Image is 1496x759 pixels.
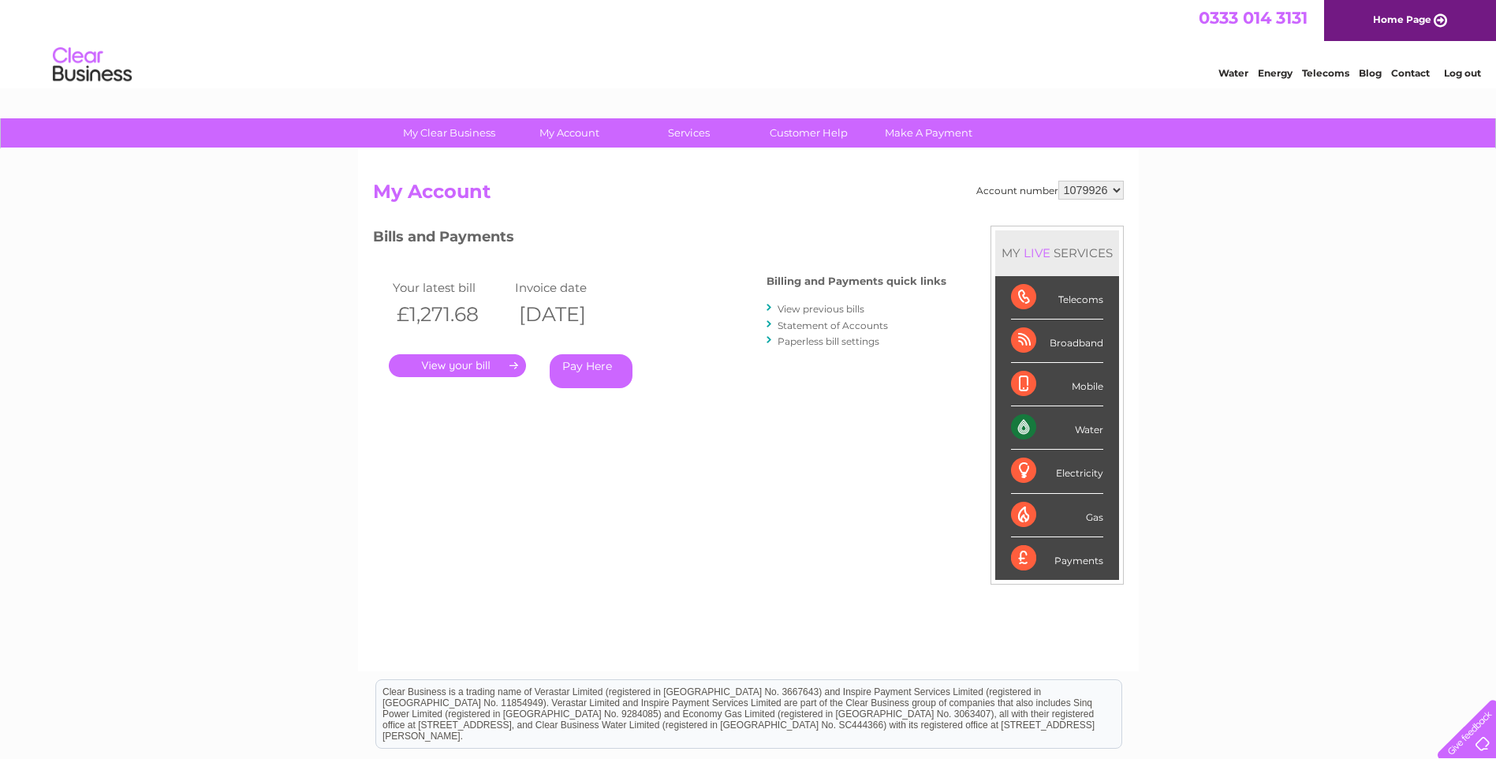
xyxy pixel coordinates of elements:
[778,303,864,315] a: View previous bills
[1359,67,1382,79] a: Blog
[511,277,633,298] td: Invoice date
[1011,363,1103,406] div: Mobile
[1391,67,1430,79] a: Contact
[976,181,1124,200] div: Account number
[864,118,994,148] a: Make A Payment
[1258,67,1293,79] a: Energy
[1020,245,1054,260] div: LIVE
[52,41,132,89] img: logo.png
[389,298,511,331] th: £1,271.68
[511,298,633,331] th: [DATE]
[767,275,946,287] h4: Billing and Payments quick links
[1218,67,1248,79] a: Water
[1302,67,1349,79] a: Telecoms
[744,118,874,148] a: Customer Help
[778,335,879,347] a: Paperless bill settings
[1011,450,1103,493] div: Electricity
[1011,406,1103,450] div: Water
[384,118,514,148] a: My Clear Business
[373,226,946,253] h3: Bills and Payments
[778,320,888,331] a: Statement of Accounts
[1199,8,1308,28] a: 0333 014 3131
[389,277,511,298] td: Your latest bill
[1444,67,1481,79] a: Log out
[373,181,1124,211] h2: My Account
[389,354,526,377] a: .
[550,354,632,388] a: Pay Here
[995,230,1119,275] div: MY SERVICES
[504,118,634,148] a: My Account
[1011,320,1103,363] div: Broadband
[1011,276,1103,320] div: Telecoms
[1011,494,1103,537] div: Gas
[624,118,754,148] a: Services
[1011,537,1103,580] div: Payments
[376,9,1121,77] div: Clear Business is a trading name of Verastar Limited (registered in [GEOGRAPHIC_DATA] No. 3667643...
